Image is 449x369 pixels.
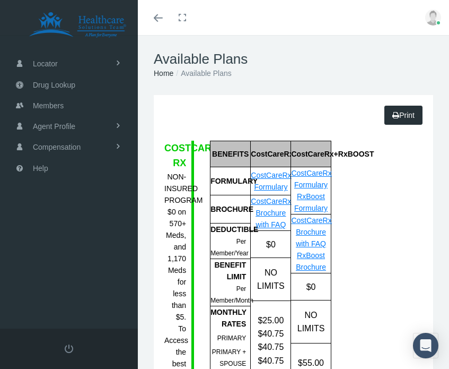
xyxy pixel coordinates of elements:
[210,224,246,235] div: DEDUCTIBLE
[294,192,328,212] a: RxBoost Formulary
[296,251,326,271] a: RxBoost Brochure
[33,75,75,95] span: Drug Lookup
[251,340,290,354] div: $40.75
[251,354,290,367] div: $40.75
[14,12,141,38] img: HEALTHCARE SOLUTIONS TEAM, LLC
[173,67,231,79] li: Available Plans
[212,348,246,367] span: PRIMARY + SPOUSE
[33,116,75,136] span: Agent Profile
[154,51,433,67] h1: Available Plans
[210,195,250,224] div: BROCHURE
[217,334,246,342] span: PRIMARY
[210,306,246,330] div: MONTHLY RATES
[210,259,246,282] div: BENEFIT LIMIT
[33,158,48,178] span: Help
[251,171,291,191] a: CostCareRx Formulary
[290,141,330,167] div: CostCareRx+RxBOOST
[164,173,203,204] b: NON-INSURED PROGRAM
[251,314,290,327] div: $25.00
[33,54,58,74] span: Locator
[164,141,186,171] div: COSTCARE RX
[250,258,290,301] div: NO LIMITS
[33,96,64,116] span: Members
[291,169,331,189] a: CostCareRx Formulary
[290,301,330,343] div: NO LIMITS
[251,197,291,229] a: CostCareRx Brochure with FAQ
[251,327,290,340] div: $40.75
[210,167,250,195] div: FORMULARY
[250,141,290,167] div: CostCareRx
[154,69,173,78] a: Home
[413,333,438,358] div: Open Intercom Messenger
[290,273,330,300] div: $0
[250,231,290,258] div: $0
[210,141,250,167] div: BENEFITS
[384,106,422,125] a: Print
[291,216,331,248] a: CostCareRx Brochure with FAQ
[33,137,81,157] span: Compensation
[425,10,441,25] img: user-placeholder.jpg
